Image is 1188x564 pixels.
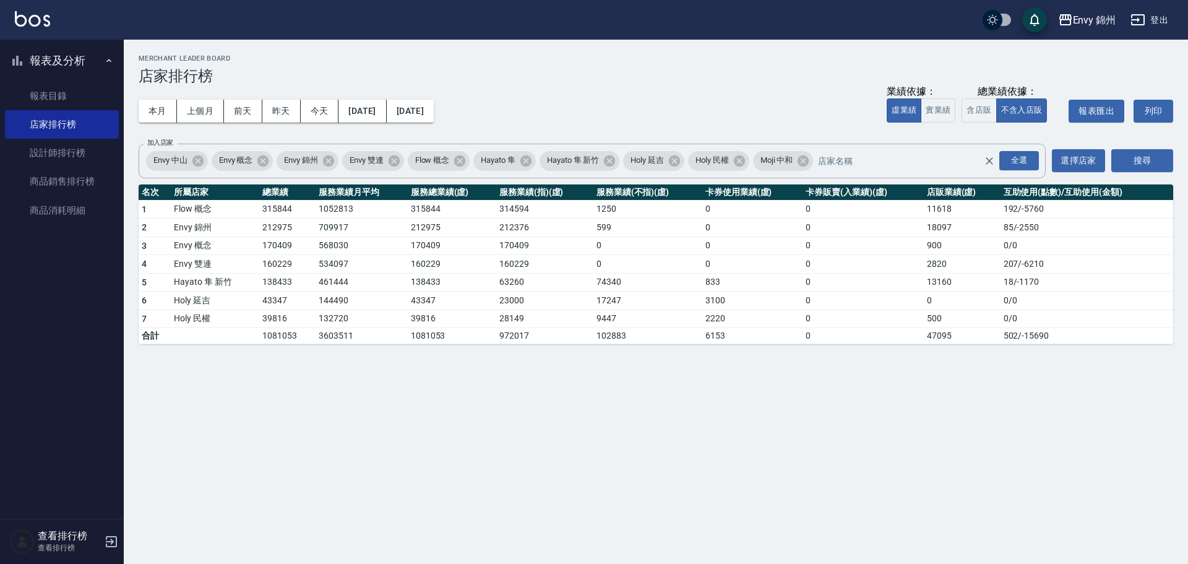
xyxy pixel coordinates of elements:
[316,236,408,255] td: 568030
[259,310,316,328] td: 39816
[259,255,316,274] td: 160229
[139,54,1173,63] h2: Merchant Leader Board
[702,310,803,328] td: 2220
[316,310,408,328] td: 132720
[1001,328,1173,344] td: 502 / -15690
[139,184,1173,345] table: a dense table
[803,328,923,344] td: 0
[316,273,408,292] td: 461444
[803,310,923,328] td: 0
[887,85,955,98] div: 業績依據：
[259,184,316,201] th: 總業績
[387,100,434,123] button: [DATE]
[593,328,702,344] td: 102883
[259,273,316,292] td: 138433
[1059,105,1124,116] a: 報表匯出
[924,273,1001,292] td: 13160
[962,98,996,123] button: 含店販
[702,292,803,310] td: 3100
[593,219,702,237] td: 599
[999,151,1039,170] div: 全選
[496,219,593,237] td: 212376
[177,100,224,123] button: 上個月
[277,154,325,167] span: Envy 錦州
[259,219,316,237] td: 212975
[259,236,316,255] td: 170409
[316,255,408,274] td: 534097
[139,328,171,344] td: 合計
[924,236,1001,255] td: 900
[1052,149,1105,172] button: 選擇店家
[1134,100,1173,123] button: 列印
[5,139,119,167] a: 設計師排行榜
[924,255,1001,274] td: 2820
[408,273,496,292] td: 138433
[212,151,273,171] div: Envy 概念
[5,167,119,196] a: 商品銷售排行榜
[688,154,736,167] span: Holy 民權
[924,184,1001,201] th: 店販業績(虛)
[171,292,259,310] td: Holy 延吉
[702,219,803,237] td: 0
[815,150,1005,171] input: 店家名稱
[408,219,496,237] td: 212975
[593,292,702,310] td: 17247
[540,154,606,167] span: Hayato 隼 新竹
[496,200,593,219] td: 314594
[1001,273,1173,292] td: 18 / -1170
[142,277,147,287] span: 5
[496,292,593,310] td: 23000
[887,98,921,123] button: 虛業績
[1126,9,1173,32] button: 登出
[142,204,147,214] span: 1
[702,200,803,219] td: 0
[5,45,119,77] button: 報表及分析
[142,295,147,305] span: 6
[408,154,457,167] span: Flow 概念
[593,184,702,201] th: 服務業績(不指)(虛)
[540,151,619,171] div: Hayato 隼 新竹
[1053,7,1121,33] button: Envy 錦州
[142,222,147,232] span: 2
[212,154,260,167] span: Envy 概念
[259,328,316,344] td: 1081053
[171,219,259,237] td: Envy 錦州
[15,11,50,27] img: Logo
[301,100,339,123] button: 今天
[473,154,523,167] span: Hayato 隼
[702,255,803,274] td: 0
[5,110,119,139] a: 店家排行榜
[139,184,171,201] th: 名次
[924,219,1001,237] td: 18097
[1001,292,1173,310] td: 0 / 0
[142,241,147,251] span: 3
[408,255,496,274] td: 160229
[142,314,147,324] span: 7
[259,200,316,219] td: 315844
[1001,310,1173,328] td: 0 / 0
[10,529,35,554] img: Person
[277,151,338,171] div: Envy 錦州
[623,151,684,171] div: Holy 延吉
[342,154,391,167] span: Envy 雙連
[496,236,593,255] td: 170409
[981,152,998,170] button: Clear
[702,236,803,255] td: 0
[803,200,923,219] td: 0
[1001,184,1173,201] th: 互助使用(點數)/互助使用(金額)
[171,200,259,219] td: Flow 概念
[924,328,1001,344] td: 47095
[496,255,593,274] td: 160229
[171,236,259,255] td: Envy 概念
[803,273,923,292] td: 0
[1001,219,1173,237] td: 85 / -2550
[1069,100,1124,123] button: 報表匯出
[1001,200,1173,219] td: 192 / -5760
[753,151,814,171] div: Moji 中和
[924,200,1001,219] td: 11618
[38,542,101,553] p: 查看排行榜
[496,273,593,292] td: 63260
[496,328,593,344] td: 972017
[408,200,496,219] td: 315844
[803,219,923,237] td: 0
